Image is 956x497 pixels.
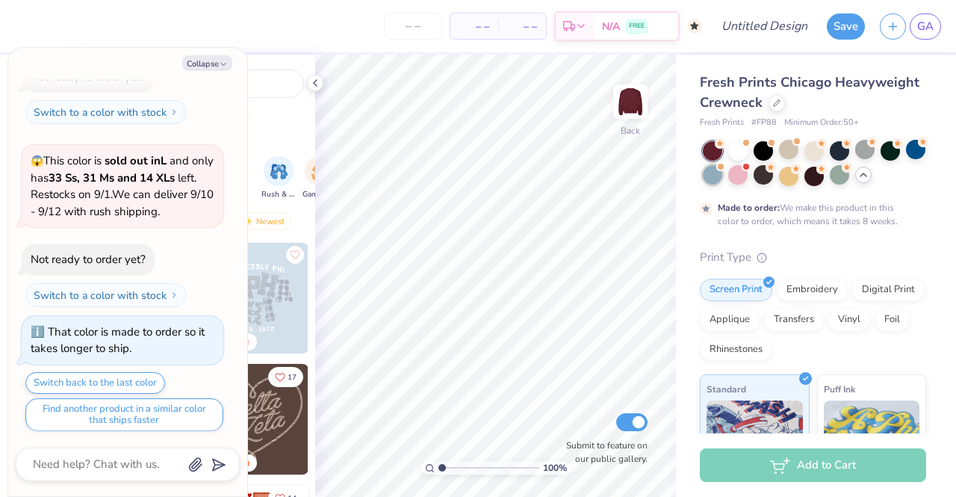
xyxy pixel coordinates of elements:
img: 12710c6a-dcc0-49ce-8688-7fe8d5f96fe2 [198,364,308,475]
span: N/A [602,19,620,34]
span: This color is and only has left . Restocks on 9/1. We can deliver 9/10 - 9/12 with rush shipping. [31,153,214,219]
div: Vinyl [828,309,870,331]
div: Transfers [764,309,824,331]
img: Back [615,87,645,117]
span: Fresh Prints Chicago Heavyweight Crewneck [700,73,919,111]
label: Submit to feature on our public gallery. [558,439,648,466]
img: Standard [707,401,803,475]
div: filter for Rush & Bid [261,156,296,200]
img: Rush & Bid Image [270,163,288,180]
div: That color is made to order so it takes longer to ship. [31,324,205,356]
button: Find another product in a similar color that ships faster [25,398,223,431]
span: # FP88 [751,117,777,129]
div: Rhinestones [700,339,772,361]
img: Switch to a color with stock [170,291,179,300]
button: Collapse [182,55,232,71]
strong: 33 Ss, 31 Ms and 14 XLs [49,170,175,185]
strong: sold out in L [105,153,167,168]
button: Save [827,13,865,40]
span: Game Day [302,189,337,200]
img: ead2b24a-117b-4488-9b34-c08fd5176a7b [308,364,418,475]
input: Untitled Design [710,11,819,41]
span: Standard [707,381,746,397]
span: Fresh Prints [700,117,744,129]
div: Newest [235,212,291,230]
span: GA [917,18,934,35]
div: Applique [700,309,760,331]
img: Puff Ink [824,401,920,475]
div: filter for Game Day [302,156,337,200]
span: – – [459,19,489,34]
div: Screen Print [700,279,772,301]
div: Not ready to order yet? [31,70,146,84]
div: Foil [875,309,910,331]
div: Back [621,124,640,138]
button: Switch back to the last color [25,372,165,394]
div: Embroidery [777,279,848,301]
button: Like [286,246,304,264]
span: – – [507,19,537,34]
div: Print Type [700,249,926,266]
button: filter button [302,156,337,200]
button: filter button [261,156,296,200]
img: 5a4b4175-9e88-49c8-8a23-26d96782ddc6 [198,243,308,354]
img: Switch to a color with stock [170,108,179,117]
input: – – [384,13,442,40]
span: Rush & Bid [261,189,296,200]
a: GA [910,13,941,40]
span: FREE [629,21,645,31]
span: Minimum Order: 50 + [784,117,859,129]
img: Game Day Image [311,163,329,180]
button: Switch to a color with stock [25,283,187,307]
img: a3f22b06-4ee5-423c-930f-667ff9442f68 [308,243,418,354]
span: 100 % [543,461,567,475]
div: We make this product in this color to order, which means it takes 8 weeks. [718,201,901,228]
span: Puff Ink [824,381,855,397]
div: Not ready to order yet? [31,252,146,267]
div: Digital Print [852,279,925,301]
span: 😱 [31,154,43,168]
button: Switch to a color with stock [25,100,187,124]
span: 17 [288,374,297,381]
strong: Made to order: [718,202,780,214]
button: Like [268,367,303,387]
